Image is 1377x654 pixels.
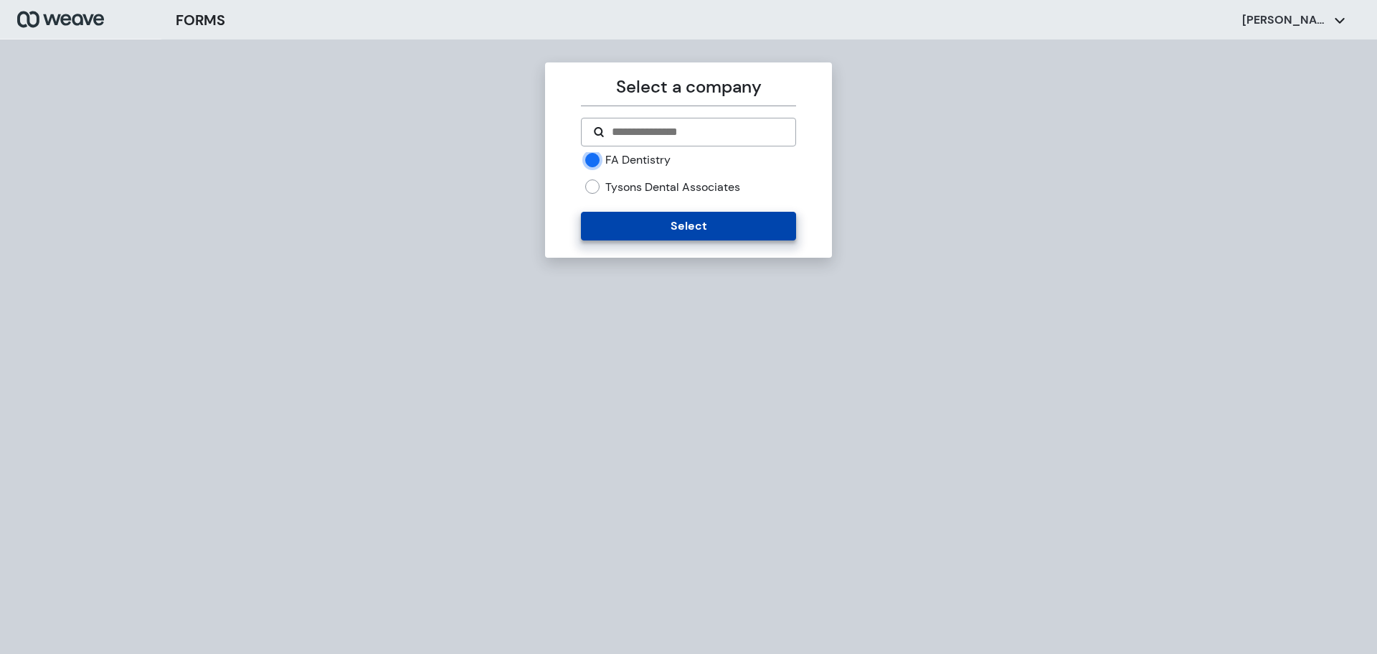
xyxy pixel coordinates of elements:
[1242,12,1328,28] p: [PERSON_NAME]
[581,74,795,100] p: Select a company
[610,123,783,141] input: Search
[605,152,671,168] label: FA Dentistry
[605,179,740,195] label: Tysons Dental Associates
[581,212,795,240] button: Select
[176,9,225,31] h3: FORMS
